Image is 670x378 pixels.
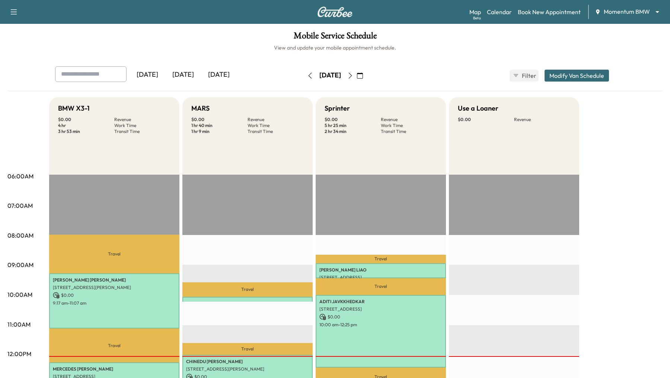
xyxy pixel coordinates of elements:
div: [DATE] [130,66,165,83]
h5: MARS [191,103,210,114]
p: [PERSON_NAME] LIAO [319,267,442,273]
p: 9:17 am - 11:07 am [53,300,176,306]
p: 11:00AM [7,320,31,329]
p: 09:00AM [7,260,33,269]
p: Travel [49,235,179,273]
h5: BMW X3-1 [58,103,90,114]
p: ADITI JAVKKHEDKAR [319,299,442,305]
p: 4 hr [58,123,114,128]
p: $ 0.00 [53,292,176,299]
span: Filter [522,71,535,80]
h1: Mobile Service Schedule [7,31,663,44]
p: MERCEDES [PERSON_NAME] [53,366,176,372]
p: Travel [316,255,446,263]
div: [DATE] [165,66,201,83]
p: 10:00 am - 12:25 pm [319,322,442,328]
p: Revenue [514,117,570,123]
p: [STREET_ADDRESS][PERSON_NAME] [53,285,176,290]
p: JORDAN [PERSON_NAME] [186,301,309,306]
p: 10:00AM [7,290,32,299]
a: Calendar [487,7,512,16]
p: [STREET_ADDRESS] [319,274,442,280]
p: 06:00AM [7,172,33,181]
p: 08:00AM [7,231,33,240]
p: Revenue [381,117,437,123]
p: Transit Time [381,128,437,134]
p: CHINEDU [PERSON_NAME] [186,359,309,365]
p: 12:00PM [7,349,31,358]
p: Work Time [114,123,170,128]
p: 2 hr 34 min [325,128,381,134]
h6: View and update your mobile appointment schedule. [7,44,663,51]
div: Beta [473,15,481,21]
p: $ 0.00 [325,117,381,123]
p: 1 hr 9 min [191,128,248,134]
p: Revenue [248,117,304,123]
p: Travel [182,343,313,355]
span: Momentum BMW [604,7,650,16]
p: [STREET_ADDRESS][PERSON_NAME] [186,366,309,372]
p: $ 0.00 [191,117,248,123]
a: Book New Appointment [518,7,581,16]
h5: Sprinter [325,103,350,114]
p: Revenue [114,117,170,123]
p: 1 hr 40 min [191,123,248,128]
p: 07:00AM [7,201,33,210]
p: [PERSON_NAME] [PERSON_NAME] [53,277,176,283]
div: [DATE] [201,66,237,83]
p: [STREET_ADDRESS] [319,306,442,312]
p: Transit Time [114,128,170,134]
img: Curbee Logo [317,7,353,17]
button: Modify Van Schedule [545,70,609,82]
p: $ 0.00 [58,117,114,123]
div: [DATE] [319,71,341,80]
p: Work Time [381,123,437,128]
p: Work Time [248,123,304,128]
p: Travel [316,278,446,295]
a: MapBeta [469,7,481,16]
p: Travel [49,328,179,363]
p: 3 hr 53 min [58,128,114,134]
p: 5 hr 25 min [325,123,381,128]
h5: Use a Loaner [458,103,498,114]
p: Travel [182,282,313,297]
p: Transit Time [248,128,304,134]
button: Filter [510,70,539,82]
p: $ 0.00 [319,314,442,320]
p: $ 0.00 [458,117,514,123]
